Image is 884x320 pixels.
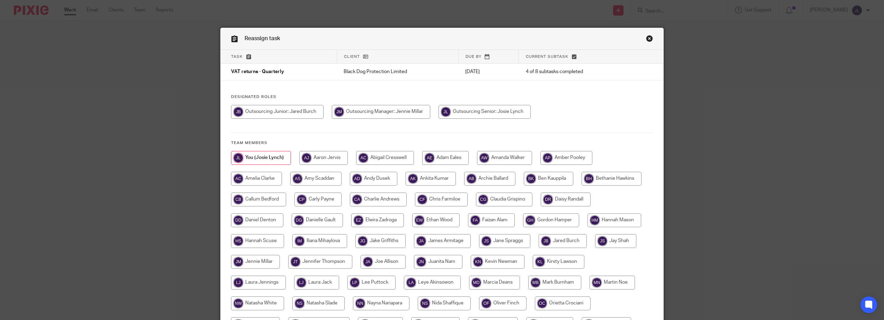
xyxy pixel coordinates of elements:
[465,68,512,75] p: [DATE]
[466,55,481,59] span: Due by
[231,140,653,146] h4: Team members
[519,64,631,80] td: 4 of 8 subtasks completed
[526,55,568,59] span: Current subtask
[231,55,243,59] span: Task
[646,35,653,44] a: Close this dialog window
[344,68,451,75] p: Black Dog Protection Limited
[344,55,360,59] span: Client
[231,94,653,100] h4: Designated Roles
[231,70,284,74] span: VAT returns - Quarterly
[245,36,280,41] span: Reassign task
